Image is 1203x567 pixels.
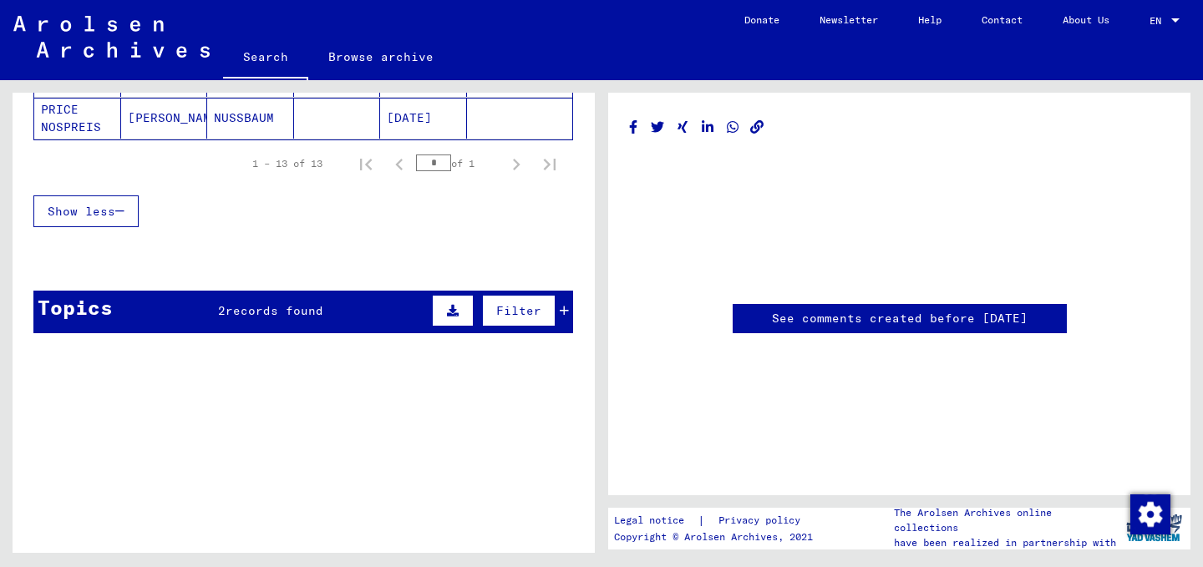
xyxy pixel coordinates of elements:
[482,295,556,327] button: Filter
[772,310,1028,327] a: See comments created before [DATE]
[533,147,566,180] button: Last page
[416,155,500,171] div: of 1
[38,292,113,322] div: Topics
[894,505,1118,535] p: The Arolsen Archives online collections
[207,98,294,139] mat-cell: NUSSBAUM
[1130,494,1170,534] img: Change consent
[614,529,820,544] p: Copyright © Arolsen Archives, 2021
[226,303,323,318] span: records found
[649,117,667,138] button: Share on Twitter
[223,37,308,80] a: Search
[496,303,541,318] span: Filter
[349,147,383,180] button: First page
[13,16,210,58] img: Arolsen_neg.svg
[121,98,208,139] mat-cell: [PERSON_NAME]
[48,204,115,219] span: Show less
[705,512,820,529] a: Privacy policy
[894,535,1118,550] p: have been realized in partnership with
[308,37,454,77] a: Browse archive
[1123,507,1185,549] img: yv_logo.png
[252,156,322,171] div: 1 – 13 of 13
[749,117,766,138] button: Copy link
[724,117,742,138] button: Share on WhatsApp
[380,98,467,139] mat-cell: [DATE]
[500,147,533,180] button: Next page
[33,195,139,227] button: Show less
[218,303,226,318] span: 2
[1150,15,1168,27] span: EN
[625,117,642,138] button: Share on Facebook
[34,98,121,139] mat-cell: PRICE NOSPREIS
[383,147,416,180] button: Previous page
[614,512,820,529] div: |
[699,117,717,138] button: Share on LinkedIn
[614,512,698,529] a: Legal notice
[674,117,692,138] button: Share on Xing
